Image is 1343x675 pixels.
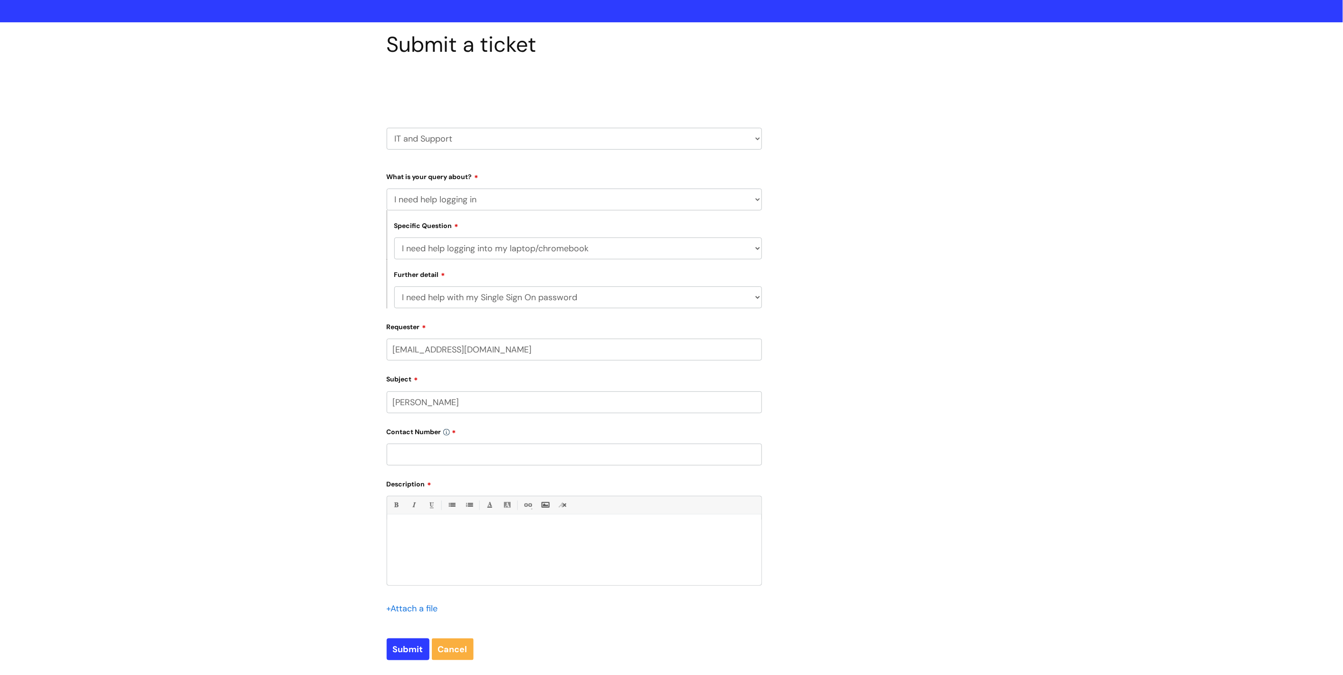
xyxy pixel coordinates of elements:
[394,220,459,230] label: Specific Question
[394,269,446,279] label: Further detail
[387,425,762,436] label: Contact Number
[443,429,450,436] img: info-icon.svg
[387,638,429,660] input: Submit
[484,499,495,511] a: Font Color
[387,603,391,614] span: +
[390,499,402,511] a: Bold (Ctrl-B)
[387,477,762,488] label: Description
[501,499,513,511] a: Back Color
[387,79,762,97] h2: Select issue type
[387,320,762,331] label: Requester
[432,638,474,660] a: Cancel
[387,339,762,361] input: Email
[539,499,551,511] a: Insert Image...
[387,372,762,383] label: Subject
[522,499,533,511] a: Link
[446,499,457,511] a: • Unordered List (Ctrl-Shift-7)
[463,499,475,511] a: 1. Ordered List (Ctrl-Shift-8)
[387,170,762,181] label: What is your query about?
[425,499,437,511] a: Underline(Ctrl-U)
[387,32,762,57] h1: Submit a ticket
[557,499,569,511] a: Remove formatting (Ctrl-\)
[387,601,444,616] div: Attach a file
[408,499,419,511] a: Italic (Ctrl-I)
